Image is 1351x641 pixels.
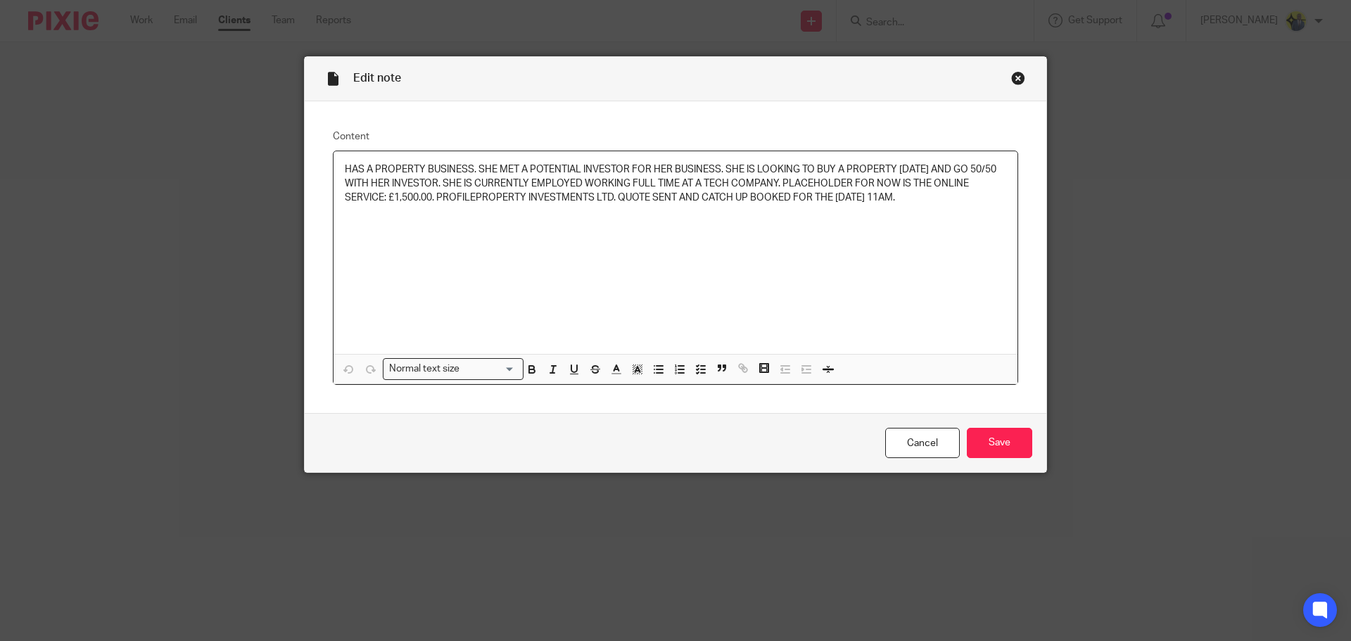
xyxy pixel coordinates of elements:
[967,428,1032,458] input: Save
[333,129,1018,144] label: Content
[885,428,960,458] a: Cancel
[386,362,463,376] span: Normal text size
[345,163,1006,205] p: HAS A PROPERTY BUSINESS. SHE MET A POTENTIAL INVESTOR FOR HER BUSINESS. SHE IS LOOKING TO BUY A P...
[353,72,401,84] span: Edit note
[1011,71,1025,85] div: Close this dialog window
[383,358,524,380] div: Search for option
[464,362,515,376] input: Search for option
